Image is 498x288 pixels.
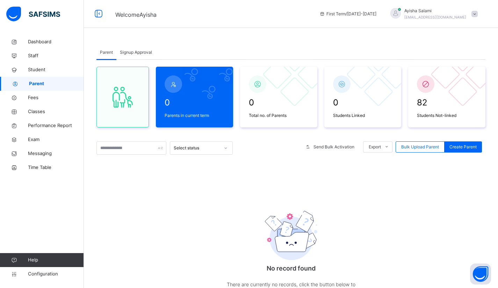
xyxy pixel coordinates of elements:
[100,49,113,56] span: Parent
[174,145,220,151] div: Select status
[404,15,466,19] span: [EMAIL_ADDRESS][DOMAIN_NAME]
[333,112,393,119] span: Students Linked
[383,8,481,20] div: AyishaSalami
[29,80,84,87] span: Parent
[449,144,477,150] span: Create Parent
[249,112,309,119] span: Total no. of Parents
[319,11,376,17] span: session/term information
[165,96,224,109] span: 0
[115,11,157,18] span: Welcome Ayisha
[165,112,224,119] span: Parents in current term
[221,264,361,273] p: No record found
[28,271,84,278] span: Configuration
[470,264,491,285] button: Open asap
[333,96,393,109] span: 0
[28,94,84,101] span: Fees
[6,7,60,21] img: safsims
[28,52,84,59] span: Staff
[417,112,477,119] span: Students Not-linked
[28,136,84,143] span: Exam
[28,66,84,73] span: Student
[28,164,84,171] span: Time Table
[120,49,152,56] span: Signup Approval
[313,144,354,150] span: Send Bulk Activation
[249,96,309,109] span: 0
[28,150,84,157] span: Messaging
[28,38,84,45] span: Dashboard
[404,8,466,14] span: Ayisha Salami
[28,122,84,129] span: Performance Report
[401,144,439,150] span: Bulk Upload Parent
[28,108,84,115] span: Classes
[369,144,381,150] span: Export
[28,257,84,264] span: Help
[265,211,317,260] img: emptyFolder.c0dd6c77127a4b698b748a2c71dfa8de.svg
[417,96,477,109] span: 82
